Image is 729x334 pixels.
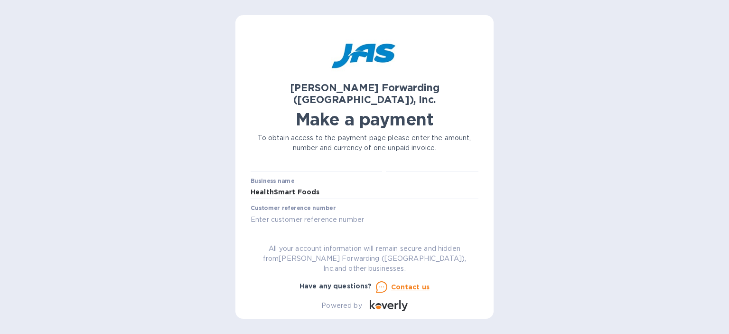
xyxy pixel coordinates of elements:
[251,109,478,129] h1: Make a payment
[391,283,430,291] u: Contact us
[251,178,294,184] label: Business name
[251,212,478,227] input: Enter customer reference number
[251,244,478,274] p: All your account information will remain secure and hidden from [PERSON_NAME] Forwarding ([GEOGRA...
[251,206,336,211] label: Customer reference number
[321,301,362,311] p: Powered by
[290,82,439,105] b: [PERSON_NAME] Forwarding ([GEOGRAPHIC_DATA]), Inc.
[251,133,478,153] p: To obtain access to the payment page please enter the amount, number and currency of one unpaid i...
[299,282,372,290] b: Have any questions?
[251,185,478,200] input: Enter business name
